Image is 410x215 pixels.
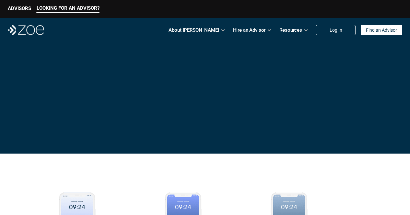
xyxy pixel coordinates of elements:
[169,25,219,35] p: About [PERSON_NAME]
[233,25,266,35] p: Hire an Advisor
[316,25,356,35] a: Log In
[366,27,397,33] p: Find an Advisor
[137,74,273,105] p: Newsletters
[85,112,325,121] p: Relevant and curated wealth stories, resources, & recommendations.
[8,5,31,11] p: ADVISORS
[37,5,100,11] p: LOOKING FOR AN ADVISOR?
[330,27,342,33] p: Log In
[279,25,302,35] p: Resources
[361,25,402,35] a: Find an Advisor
